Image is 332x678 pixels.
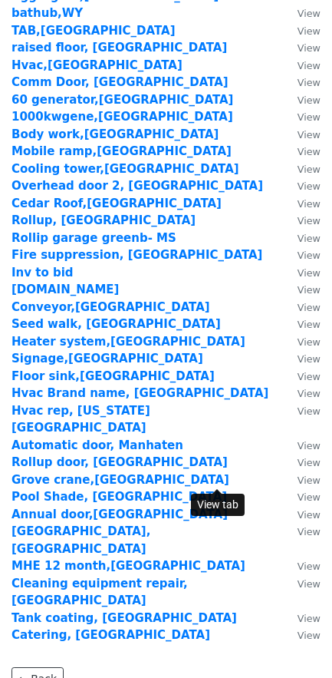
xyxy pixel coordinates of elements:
small: View [297,509,320,521]
a: View [282,248,320,262]
a: View [282,179,320,193]
a: View [282,127,320,141]
strong: Rollip garage greenb- MS [12,231,176,245]
small: View [297,111,320,123]
a: Tank coating, [GEOGRAPHIC_DATA] [12,611,237,625]
small: View [297,457,320,468]
a: View [282,524,320,538]
iframe: Chat Widget [255,604,332,678]
a: Comm Door, [GEOGRAPHIC_DATA] [12,75,228,89]
a: [GEOGRAPHIC_DATA],[GEOGRAPHIC_DATA] [12,524,150,556]
a: Cleaning equipment repair,[GEOGRAPHIC_DATA] [12,577,188,608]
a: View [282,231,320,245]
a: View [282,144,320,158]
a: Grove crane,[GEOGRAPHIC_DATA] [12,473,229,487]
a: View [282,559,320,573]
a: View [282,197,320,210]
small: View [297,491,320,503]
a: Rollup door, [GEOGRAPHIC_DATA] [12,455,228,469]
a: Inv to bid [12,266,74,279]
a: Seed walk, [GEOGRAPHIC_DATA] [12,317,221,331]
small: View [297,284,320,296]
small: View [297,8,320,19]
a: View [282,490,320,504]
a: View [282,110,320,124]
a: View [282,75,320,89]
small: View [297,302,320,313]
strong: Heater system,[GEOGRAPHIC_DATA] [12,335,245,349]
small: View [297,475,320,486]
a: View [282,317,320,331]
small: View [297,25,320,37]
a: Mobile ramp,[GEOGRAPHIC_DATA] [12,144,232,158]
small: View [297,561,320,572]
a: Cedar Roof,[GEOGRAPHIC_DATA] [12,197,222,210]
small: View [297,250,320,261]
small: View [297,319,320,330]
a: Pool Shade, [GEOGRAPHIC_DATA] [12,490,227,504]
strong: Catering, [GEOGRAPHIC_DATA] [12,628,210,642]
a: View [282,473,320,487]
small: View [297,129,320,141]
a: View [282,577,320,590]
a: MHE 12 month,[GEOGRAPHIC_DATA] [12,559,245,573]
a: Body work,[GEOGRAPHIC_DATA] [12,127,219,141]
strong: Conveyor,[GEOGRAPHIC_DATA] [12,300,210,314]
a: Overhead door 2, [GEOGRAPHIC_DATA] [12,179,263,193]
a: View [282,213,320,227]
small: View [297,146,320,157]
small: View [297,440,320,451]
small: View [297,578,320,590]
small: View [297,371,320,382]
div: View tab [191,494,245,516]
a: View [282,352,320,365]
a: View [282,369,320,383]
a: 60 generator,[GEOGRAPHIC_DATA] [12,93,233,107]
strong: Hvac Brand name, [GEOGRAPHIC_DATA] [12,386,268,400]
a: View [282,455,320,469]
small: View [297,94,320,106]
a: 1000kwgene,[GEOGRAPHIC_DATA] [12,110,233,124]
a: TAB,[GEOGRAPHIC_DATA] [12,24,176,38]
a: bathub,WY [12,6,83,20]
small: View [297,353,320,365]
small: View [297,336,320,348]
strong: Cooling tower,[GEOGRAPHIC_DATA] [12,162,239,176]
a: View [282,386,320,400]
a: Hvac rep, [US_STATE][GEOGRAPHIC_DATA] [12,404,150,435]
small: View [297,60,320,71]
a: View [282,300,320,314]
a: Automatic door, Manhaten [12,438,183,452]
a: Hvac,[GEOGRAPHIC_DATA] [12,58,182,72]
a: View [282,508,320,521]
strong: Floor sink,[GEOGRAPHIC_DATA] [12,369,215,383]
a: [DOMAIN_NAME] [12,283,119,296]
a: View [282,438,320,452]
a: Signage,[GEOGRAPHIC_DATA] [12,352,203,365]
a: View [282,283,320,296]
a: Rollup, [GEOGRAPHIC_DATA] [12,213,196,227]
a: Annual door,[GEOGRAPHIC_DATA] [12,508,228,521]
a: raised floor, [GEOGRAPHIC_DATA] [12,41,227,55]
small: View [297,164,320,175]
a: View [282,335,320,349]
small: View [297,267,320,279]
